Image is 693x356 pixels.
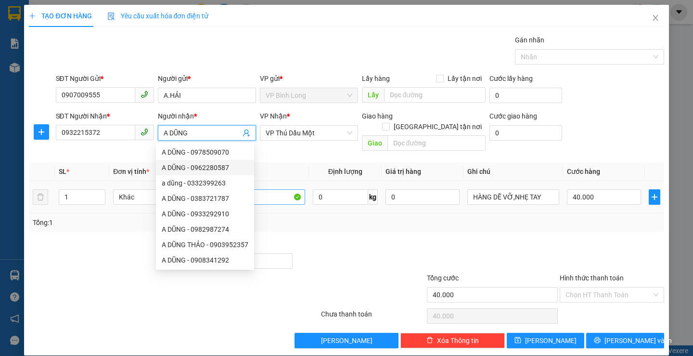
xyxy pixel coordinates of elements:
div: SĐT Người Gửi [56,73,154,84]
input: Cước giao hàng [489,125,562,141]
div: CHÚ ĐÁNG [75,31,141,43]
span: Tổng cước [427,274,459,282]
div: A DŨNG - 0978509070 [162,147,248,158]
span: kg [368,189,378,205]
span: Yêu cầu xuất hóa đơn điện tử [107,12,209,20]
input: VD: Bàn, Ghế [213,189,305,205]
button: deleteXóa Thông tin [400,333,505,348]
div: A DŨNG - 0962280587 [162,162,248,173]
span: [PERSON_NAME] [321,335,372,346]
span: Lấy tận nơi [444,73,486,84]
input: Dọc đường [387,135,486,151]
div: A DŨNG - 0962280587 [156,160,254,175]
button: plus [34,124,49,140]
button: [PERSON_NAME] [295,333,399,348]
span: delete [426,337,433,344]
div: Tổng: 1 [33,217,268,228]
span: save [514,337,521,344]
div: Người nhận [158,111,256,121]
span: plus [649,193,660,201]
div: a dũng - 0332399263 [162,178,248,188]
span: plus [34,128,49,136]
div: CƯỜNG TÂN KHAI [8,31,68,54]
span: [PERSON_NAME] [525,335,577,346]
div: a dũng - 0332399263 [156,175,254,191]
label: Gán nhãn [515,36,544,44]
span: TẠO ĐƠN HÀNG [29,12,91,20]
div: Người gửi [158,73,256,84]
input: 0 [385,189,460,205]
span: Xóa Thông tin [437,335,479,346]
button: printer[PERSON_NAME] và In [586,333,664,348]
span: VP Thủ Dầu Một [266,126,352,140]
div: A DŨNG - 0908341292 [162,255,248,265]
span: phone [141,91,148,98]
div: A DŨNG - 0978509070 [156,145,254,160]
label: Cước giao hàng [489,112,537,120]
span: VP Bình Long [266,88,352,103]
span: [PERSON_NAME] và In [604,335,672,346]
span: Giao [362,135,387,151]
div: A DŨNG - 0908341292 [156,252,254,268]
div: SĐT Người Nhận [56,111,154,121]
img: icon [107,13,115,20]
span: Đơn vị tính [113,168,149,175]
span: user-add [243,129,250,137]
span: Gửi: [8,9,23,19]
span: printer [594,337,601,344]
span: VP Nhận [260,112,287,120]
div: A DŨNG - 0933292910 [156,206,254,222]
th: Ghi chú [463,162,563,181]
div: VP Quận 5 [75,8,141,31]
span: Nhận: [75,9,98,19]
span: Giao hàng [362,112,393,120]
div: A DŨNG - 0982987274 [156,222,254,237]
span: phone [141,128,148,136]
div: Chưa thanh toán [320,309,426,326]
div: A DŨNG THẢO - 0903952357 [162,239,248,250]
span: Lấy [362,87,384,103]
span: plus [29,13,36,19]
div: A DŨNG THẢO - 0903952357 [156,237,254,252]
button: delete [33,189,48,205]
div: A DŨNG - 0383721787 [162,193,248,204]
label: Hình thức thanh toán [560,274,624,282]
input: Cước lấy hàng [489,88,562,103]
span: Khác [119,190,199,204]
span: [GEOGRAPHIC_DATA] tận nơi [390,121,486,132]
button: plus [649,189,660,205]
span: Cước hàng [567,168,600,175]
span: Định lượng [328,168,362,175]
div: A DŨNG - 0982987274 [162,224,248,235]
span: Lấy hàng [362,75,390,82]
button: save[PERSON_NAME] [507,333,584,348]
div: VP Bình Long [8,8,68,31]
input: Ghi Chú [467,189,559,205]
span: SL [59,168,66,175]
label: Cước lấy hàng [489,75,533,82]
span: Giá trị hàng [385,168,421,175]
button: Close [642,5,669,32]
div: A DŨNG - 0383721787 [156,191,254,206]
div: VP gửi [260,73,358,84]
span: close [652,14,659,22]
div: A DŨNG - 0933292910 [162,209,248,219]
input: Dọc đường [384,87,486,103]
